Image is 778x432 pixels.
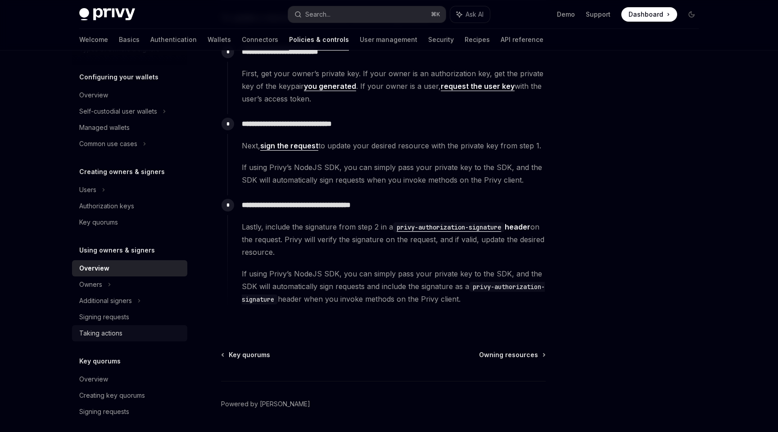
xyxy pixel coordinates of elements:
[72,371,187,387] a: Overview
[79,312,129,322] div: Signing requests
[557,10,575,19] a: Demo
[242,161,545,186] span: If using Privy’s NodeJS SDK, you can simply pass your private key to the SDK, and the SDK will au...
[150,29,197,51] a: Authentication
[72,404,187,420] a: Signing requests
[242,221,545,258] span: Lastly, include the signature from step 2 in a on the request. Privy will verify the signature on...
[393,222,530,231] a: privy-authorization-signatureheader
[72,309,187,325] a: Signing requests
[242,67,545,105] span: First, get your owner’s private key. If your owner is an authorization key, get the private key o...
[79,90,108,101] div: Overview
[260,141,318,151] a: sign the request
[72,87,187,103] a: Overview
[304,82,356,91] a: you generated
[79,8,135,21] img: dark logo
[79,356,121,367] h5: Key quorums
[431,11,440,18] span: ⌘ K
[289,29,349,51] a: Policies & controls
[79,138,137,149] div: Common use cases
[79,263,109,274] div: Overview
[229,350,270,359] span: Key quorums
[79,374,108,385] div: Overview
[79,217,118,228] div: Key quorums
[79,328,122,339] div: Taking actions
[79,406,129,417] div: Signing requests
[79,166,165,177] h5: Creating owners & signers
[450,6,490,23] button: Ask AI
[621,7,677,22] a: Dashboard
[79,106,157,117] div: Self-custodial user wallets
[79,29,108,51] a: Welcome
[222,350,270,359] a: Key quorums
[501,29,543,51] a: API reference
[72,214,187,230] a: Key quorums
[586,10,611,19] a: Support
[360,29,417,51] a: User management
[288,6,446,23] button: Search...⌘K
[208,29,231,51] a: Wallets
[629,10,663,19] span: Dashboard
[72,198,187,214] a: Authorization keys
[221,400,310,409] a: Powered by [PERSON_NAME]
[79,122,130,133] div: Managed wallets
[119,29,140,51] a: Basics
[79,72,158,83] h5: Configuring your wallets
[684,7,699,22] button: Toggle dark mode
[79,390,145,401] div: Creating key quorums
[305,9,330,20] div: Search...
[79,184,96,195] div: Users
[72,119,187,136] a: Managed wallets
[242,139,545,152] span: Next, to update your desired resource with the private key from step 1.
[466,10,484,19] span: Ask AI
[441,82,515,91] a: request the user key
[479,350,545,359] a: Owning resources
[79,295,132,306] div: Additional signers
[242,29,278,51] a: Connectors
[79,201,134,211] div: Authorization keys
[79,245,155,256] h5: Using owners & signers
[79,279,102,290] div: Owners
[242,267,545,305] span: If using Privy’s NodeJS SDK, you can simply pass your private key to the SDK, and the SDK will au...
[72,325,187,341] a: Taking actions
[428,29,454,51] a: Security
[479,350,538,359] span: Owning resources
[465,29,490,51] a: Recipes
[72,387,187,404] a: Creating key quorums
[393,222,505,232] code: privy-authorization-signature
[72,260,187,276] a: Overview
